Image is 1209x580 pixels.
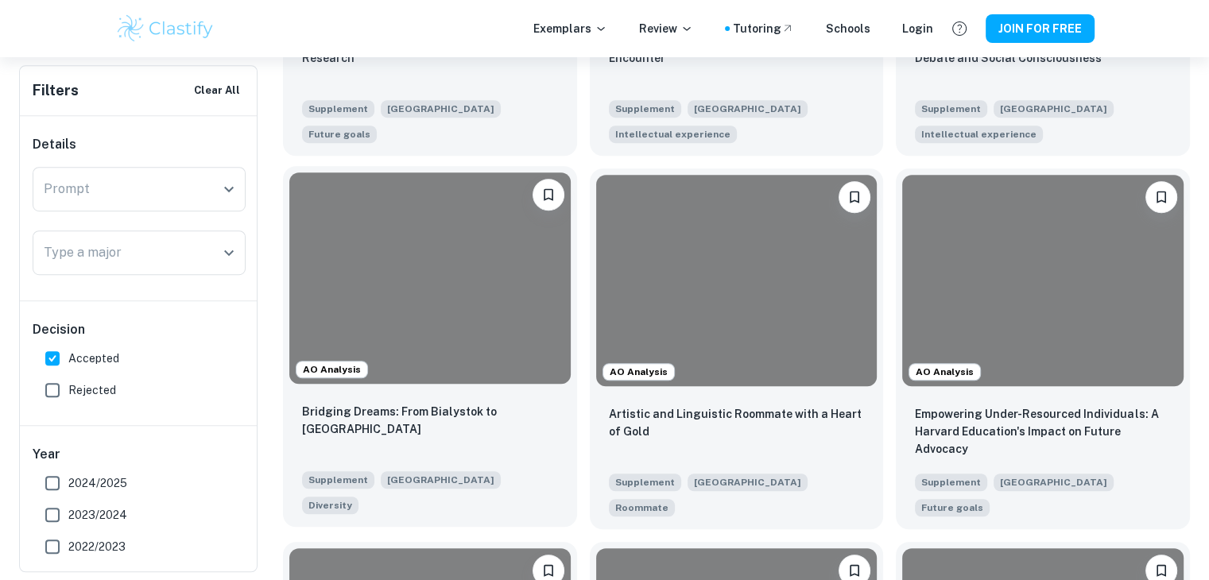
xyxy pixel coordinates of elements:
span: Supplement [609,474,681,491]
span: Briefly describe an intellectual experience that was important to you. [915,124,1043,143]
p: Empowering Under-Resourced Individuals: A Harvard Education's Impact on Future Advocacy [915,405,1171,458]
p: Review [639,20,693,37]
a: Tutoring [733,20,794,37]
button: Please log in to bookmark exemplars [533,179,564,211]
span: How do you hope to use your Harvard education in the future? [302,124,377,143]
span: [GEOGRAPHIC_DATA] [688,474,808,491]
span: Harvard has long recognized the importance of enrolling a diverse student body. How will the life... [302,495,358,514]
button: Please log in to bookmark exemplars [839,181,870,213]
span: Supplement [302,471,374,489]
span: How do you hope to use your Harvard education in the future? [915,497,990,516]
span: Supplement [609,100,681,118]
span: 2024/2025 [68,474,127,492]
span: Future goals [921,501,983,515]
h6: Details [33,135,246,154]
a: AO AnalysisPlease log in to bookmark exemplarsEmpowering Under-Resourced Individuals: A Harvard E... [896,168,1190,528]
span: [GEOGRAPHIC_DATA] [994,474,1114,491]
a: Login [902,20,933,37]
span: Accepted [68,350,119,367]
span: Diversity [308,498,352,512]
span: Supplement [915,474,987,491]
span: Future goals [308,127,370,141]
span: [GEOGRAPHIC_DATA] [994,100,1114,118]
button: Help and Feedback [946,15,973,42]
button: Open [218,242,240,264]
span: Roommate [615,501,668,515]
span: Intellectual experience [921,127,1037,141]
span: [GEOGRAPHIC_DATA] [688,100,808,118]
button: Open [218,178,240,200]
h6: Filters [33,79,79,102]
span: Supplement [302,100,374,118]
p: Exemplars [533,20,607,37]
a: Schools [826,20,870,37]
span: 2023/2024 [68,506,127,524]
a: AO AnalysisPlease log in to bookmark exemplarsArtistic and Linguistic Roommate with a Heart of Go... [590,168,884,528]
span: AO Analysis [603,365,674,379]
span: 2022/2023 [68,538,126,555]
span: AO Analysis [909,365,980,379]
p: Bridging Dreams: From Bialystok to Harvard [302,403,558,438]
button: JOIN FOR FREE [986,14,1095,43]
button: Please log in to bookmark exemplars [1145,181,1177,213]
span: [GEOGRAPHIC_DATA] [381,100,501,118]
span: [GEOGRAPHIC_DATA] [381,471,501,489]
span: Rejected [68,381,116,399]
a: AO AnalysisPlease log in to bookmark exemplarsBridging Dreams: From Bialystok to HarvardSupplemen... [283,168,577,528]
span: Intellectual experience [615,127,730,141]
span: Briefly describe an intellectual experience that was important to you. [609,124,737,143]
p: Artistic and Linguistic Roommate with a Heart of Gold [609,405,865,440]
img: Clastify logo [115,13,216,44]
button: Clear All [190,79,244,102]
span: AO Analysis [296,362,367,377]
span: Supplement [915,100,987,118]
h6: Year [33,445,246,464]
h6: Decision [33,320,246,339]
span: Top 3 things your roommates might like to know about you. [609,497,675,516]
